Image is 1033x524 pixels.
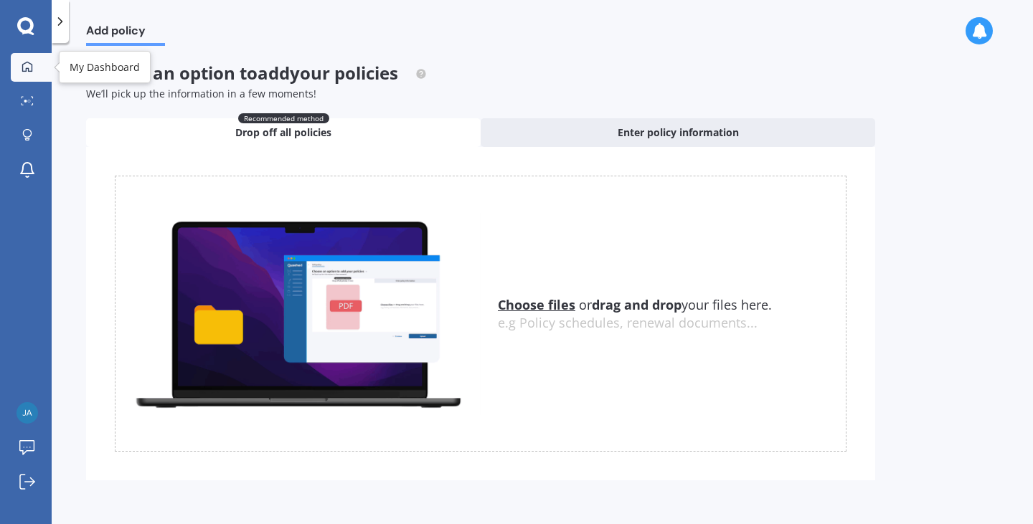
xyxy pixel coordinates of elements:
[238,113,329,123] span: Recommended method
[16,402,38,424] img: a0c9fb719227215fcbd512e231eefd4e
[498,296,575,313] u: Choose files
[86,24,165,43] span: Add policy
[235,125,331,140] span: Drop off all policies
[240,61,398,85] span: to add your policies
[86,87,316,100] span: We’ll pick up the information in a few moments!
[86,61,427,85] span: Choose an option
[498,296,772,313] span: or your files here.
[498,315,846,331] div: e.g Policy schedules, renewal documents...
[70,60,140,75] div: My Dashboard
[115,213,481,414] img: upload.de96410c8ce839c3fdd5.gif
[592,296,681,313] b: drag and drop
[618,125,739,140] span: Enter policy information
